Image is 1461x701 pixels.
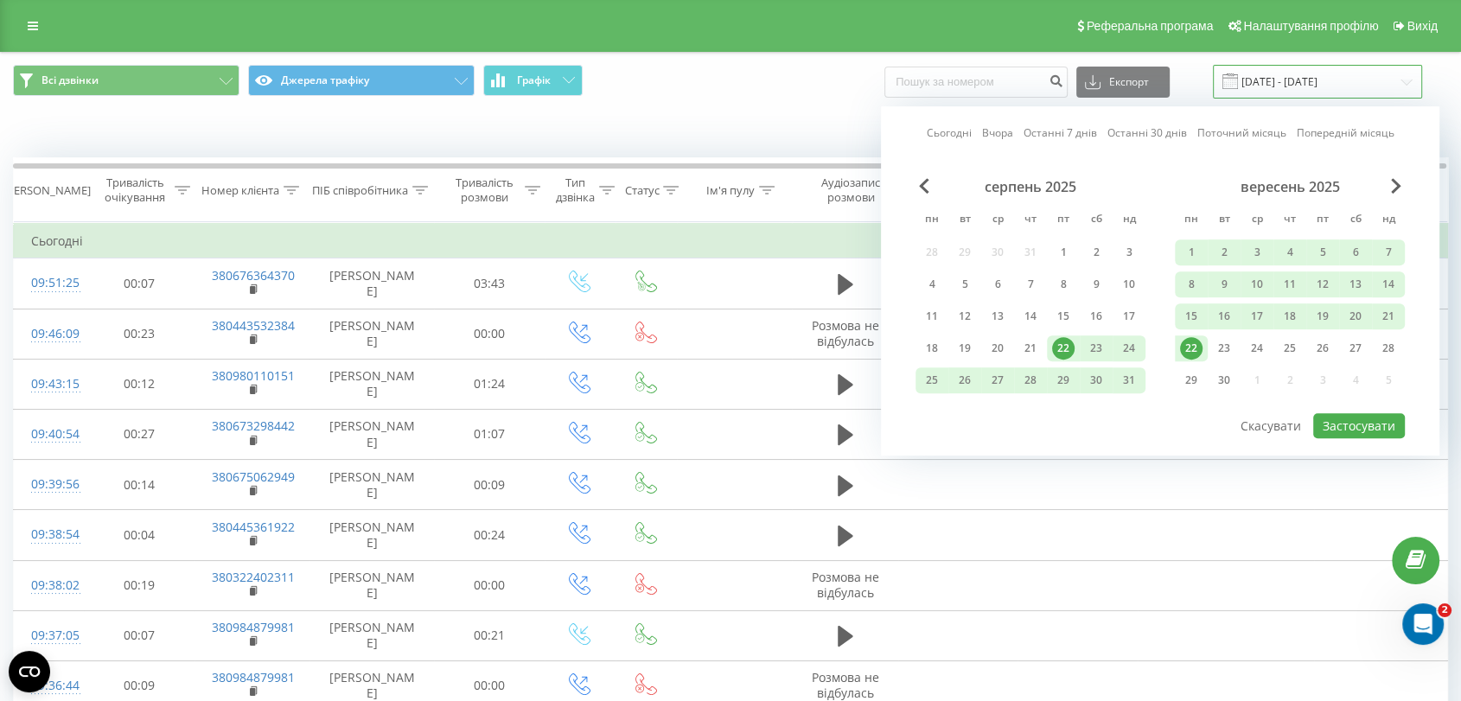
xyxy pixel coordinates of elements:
[1085,241,1107,264] div: 2
[84,610,195,660] td: 00:07
[1180,273,1203,296] div: 8
[1197,125,1286,142] a: Поточний місяць
[1118,241,1140,264] div: 3
[1241,335,1273,361] div: ср 24 вер 2025 р.
[1113,335,1145,361] div: нд 24 серп 2025 р.
[1019,305,1042,328] div: 14
[1246,241,1268,264] div: 3
[986,305,1009,328] div: 13
[954,305,976,328] div: 12
[1107,125,1187,142] a: Останні 30 днів
[212,317,295,334] a: 380443532384
[248,65,475,96] button: Джерела трафіку
[1019,273,1042,296] div: 7
[1273,303,1306,329] div: чт 18 вер 2025 р.
[1175,335,1208,361] div: пн 22 вер 2025 р.
[1014,303,1047,329] div: чт 14 серп 2025 р.
[1438,603,1451,617] span: 2
[954,273,976,296] div: 5
[1085,273,1107,296] div: 9
[1118,369,1140,392] div: 31
[1047,239,1080,265] div: пт 1 серп 2025 р.
[1050,207,1076,233] abbr: п’ятниця
[3,183,91,198] div: [PERSON_NAME]
[1080,303,1113,329] div: сб 16 серп 2025 р.
[1377,337,1400,360] div: 28
[1083,207,1109,233] abbr: субота
[309,409,433,459] td: [PERSON_NAME]
[1175,178,1405,195] div: вересень 2025
[31,367,67,401] div: 09:43:15
[916,335,948,361] div: пн 18 серп 2025 р.
[1113,303,1145,329] div: нд 17 серп 2025 р.
[1377,241,1400,264] div: 7
[1313,413,1405,438] button: Застосувати
[948,303,981,329] div: вт 12 серп 2025 р.
[919,178,929,194] span: Previous Month
[952,207,978,233] abbr: вівторок
[1277,207,1303,233] abbr: четвер
[1047,271,1080,297] div: пт 8 серп 2025 р.
[84,560,195,610] td: 00:19
[948,367,981,393] div: вт 26 серп 2025 р.
[986,369,1009,392] div: 27
[981,335,1014,361] div: ср 20 серп 2025 р.
[1339,335,1372,361] div: сб 27 вер 2025 р.
[1180,241,1203,264] div: 1
[434,258,545,309] td: 03:43
[1372,271,1405,297] div: нд 14 вер 2025 р.
[812,569,879,601] span: Розмова не відбулась
[1180,305,1203,328] div: 15
[1047,335,1080,361] div: пт 22 серп 2025 р.
[1052,241,1075,264] div: 1
[212,519,295,535] a: 380445361922
[1080,367,1113,393] div: сб 30 серп 2025 р.
[1024,125,1097,142] a: Останні 7 днів
[1306,303,1339,329] div: пт 19 вер 2025 р.
[1391,178,1401,194] span: Next Month
[981,303,1014,329] div: ср 13 серп 2025 р.
[31,569,67,602] div: 09:38:02
[1087,19,1214,33] span: Реферальна програма
[434,309,545,359] td: 00:00
[921,337,943,360] div: 18
[1241,239,1273,265] div: ср 3 вер 2025 р.
[31,417,67,451] div: 09:40:54
[309,460,433,510] td: [PERSON_NAME]
[1311,273,1334,296] div: 12
[1279,273,1301,296] div: 11
[212,619,295,635] a: 380984879981
[1273,335,1306,361] div: чт 25 вер 2025 р.
[84,258,195,309] td: 00:07
[1080,239,1113,265] div: сб 2 серп 2025 р.
[31,317,67,351] div: 09:46:09
[1180,369,1203,392] div: 29
[1344,337,1367,360] div: 27
[13,65,239,96] button: Всі дзвінки
[212,468,295,485] a: 380675062949
[312,183,408,198] div: ПІБ співробітника
[434,460,545,510] td: 00:09
[1208,271,1241,297] div: вт 9 вер 2025 р.
[954,369,976,392] div: 26
[1208,303,1241,329] div: вт 16 вер 2025 р.
[1208,239,1241,265] div: вт 2 вер 2025 р.
[1014,271,1047,297] div: чт 7 серп 2025 р.
[1339,271,1372,297] div: сб 13 вер 2025 р.
[434,359,545,409] td: 01:24
[1178,207,1204,233] abbr: понеділок
[1311,337,1334,360] div: 26
[212,569,295,585] a: 380322402311
[309,359,433,409] td: [PERSON_NAME]
[624,183,659,198] div: Статус
[1113,239,1145,265] div: нд 3 серп 2025 р.
[1213,337,1235,360] div: 23
[1085,369,1107,392] div: 30
[84,409,195,459] td: 00:27
[1080,271,1113,297] div: сб 9 серп 2025 р.
[1175,271,1208,297] div: пн 8 вер 2025 р.
[1180,337,1203,360] div: 22
[1241,271,1273,297] div: ср 10 вер 2025 р.
[212,267,295,284] a: 380676364370
[1213,369,1235,392] div: 30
